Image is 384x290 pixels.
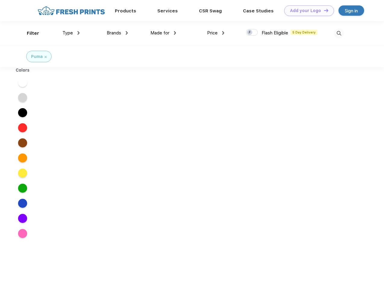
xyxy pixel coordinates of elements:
[36,5,107,16] img: fo%20logo%202.webp
[334,28,344,38] img: desktop_search.svg
[291,30,317,35] span: 5 Day Delivery
[150,30,169,36] span: Made for
[11,67,34,73] div: Colors
[345,7,358,14] div: Sign in
[107,30,121,36] span: Brands
[262,30,288,36] span: Flash Eligible
[157,8,178,14] a: Services
[324,9,328,12] img: DT
[199,8,222,14] a: CSR Swag
[222,31,224,35] img: dropdown.png
[207,30,218,36] span: Price
[115,8,136,14] a: Products
[290,8,321,13] div: Add your Logo
[338,5,364,16] a: Sign in
[27,30,39,37] div: Filter
[31,53,43,60] div: Puma
[45,56,47,58] img: filter_cancel.svg
[77,31,80,35] img: dropdown.png
[126,31,128,35] img: dropdown.png
[62,30,73,36] span: Type
[174,31,176,35] img: dropdown.png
